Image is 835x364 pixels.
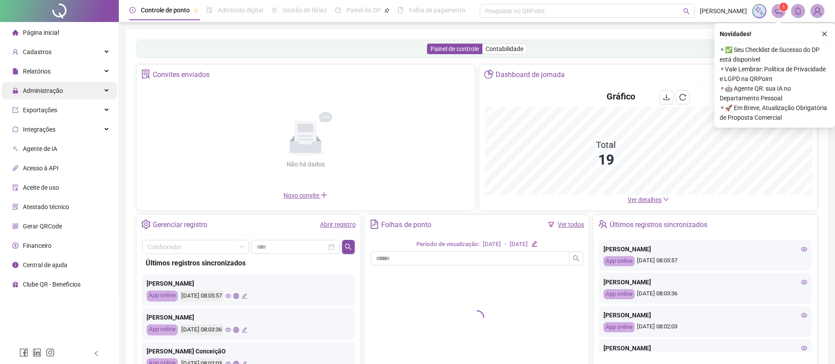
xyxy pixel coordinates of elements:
div: Últimos registros sincronizados [610,217,707,232]
span: Gestão de férias [283,7,327,14]
img: sparkle-icon.fc2bf0ac1784a2077858766a79e2daf3.svg [754,6,764,16]
span: global [233,293,239,299]
div: App online [603,256,635,266]
div: [DATE] 08:05:57 [180,290,223,301]
span: Exportações [23,107,57,114]
span: reload [679,94,686,101]
sup: 1 [779,3,788,11]
span: Administração [23,87,63,94]
span: Aceite de uso [23,184,59,191]
span: sync [12,126,18,132]
span: Contabilidade [486,45,523,52]
span: ⚬ Vale Lembrar: Política de Privacidade e LGPD na QRPoint [720,64,830,84]
span: qrcode [12,223,18,229]
span: eye [801,312,807,318]
span: eye [801,279,807,285]
span: eye [801,345,807,351]
span: linkedin [33,348,41,357]
span: ⚬ ✅ Seu Checklist de Sucesso do DP está disponível [720,45,830,64]
div: App online [147,290,178,301]
div: App online [147,324,178,335]
span: info-circle [12,262,18,268]
span: gift [12,281,18,287]
div: [PERSON_NAME] [147,279,350,288]
span: pushpin [193,8,199,13]
span: edit [242,327,247,333]
img: 39037 [811,4,824,18]
span: Página inicial [23,29,59,36]
span: Atestado técnico [23,203,69,210]
div: [PERSON_NAME] [603,277,807,287]
span: audit [12,184,18,191]
span: search [345,243,352,250]
span: loading [470,310,484,324]
span: file [12,68,18,74]
a: Ver todos [558,221,584,228]
span: down [663,196,669,202]
span: Clube QR - Beneficios [23,281,81,288]
span: global [233,327,239,333]
div: [DATE] 08:05:57 [603,256,807,266]
span: file-done [206,7,213,13]
div: [DATE] 08:02:03 [603,322,807,332]
span: Central de ajuda [23,261,67,268]
span: pushpin [384,8,390,13]
span: Financeiro [23,242,51,249]
span: Integrações [23,126,55,133]
div: [PERSON_NAME] [603,310,807,320]
span: Gerar QRCode [23,223,62,230]
span: solution [12,204,18,210]
span: Novo convite [283,192,327,199]
span: [PERSON_NAME] [700,6,747,16]
div: [PERSON_NAME] ConceiçãO [147,346,350,356]
div: - [504,240,506,249]
div: App online [603,289,635,299]
div: Não há dados [265,159,346,169]
span: ⚬ 🤖 Agente QR: sua IA no Departamento Pessoal [720,84,830,103]
span: Cadastros [23,48,51,55]
span: home [12,29,18,36]
div: [DATE] [510,240,528,249]
span: notification [775,7,783,15]
span: setting [141,220,151,229]
span: Admissão digital [218,7,263,14]
span: Ver detalhes [628,196,662,203]
div: [PERSON_NAME] [147,313,350,322]
div: [DATE] 08:03:36 [603,289,807,299]
h4: Gráfico [607,90,635,103]
span: user-add [12,49,18,55]
span: Relatórios [23,68,51,75]
span: lock [12,88,18,94]
div: Período de visualização: [416,240,479,249]
span: export [12,107,18,113]
a: Abrir registro [320,221,356,228]
span: facebook [19,348,28,357]
span: solution [141,70,151,79]
span: instagram [46,348,55,357]
span: download [663,94,670,101]
span: api [12,165,18,171]
span: left [93,350,99,357]
span: clock-circle [129,7,136,13]
span: book [397,7,404,13]
span: eye [225,293,231,299]
span: file-text [370,220,379,229]
span: 1 [782,4,785,10]
span: dashboard [335,7,341,13]
span: close [821,31,828,37]
span: ⚬ 🚀 Em Breve, Atualização Obrigatória de Proposta Comercial [720,103,830,122]
div: [PERSON_NAME] [603,343,807,353]
span: team [598,220,607,229]
span: Folha de pagamento [409,7,465,14]
div: Gerenciar registro [153,217,207,232]
span: edit [242,293,247,299]
div: Últimos registros sincronizados [146,257,351,268]
a: Ver detalhes down [628,196,669,203]
div: Convites enviados [153,67,210,82]
div: [PERSON_NAME] [603,244,807,254]
div: [DATE] [483,240,501,249]
span: filter [548,221,554,228]
span: Painel do DP [346,7,381,14]
span: bell [794,7,802,15]
span: plus [320,191,327,199]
